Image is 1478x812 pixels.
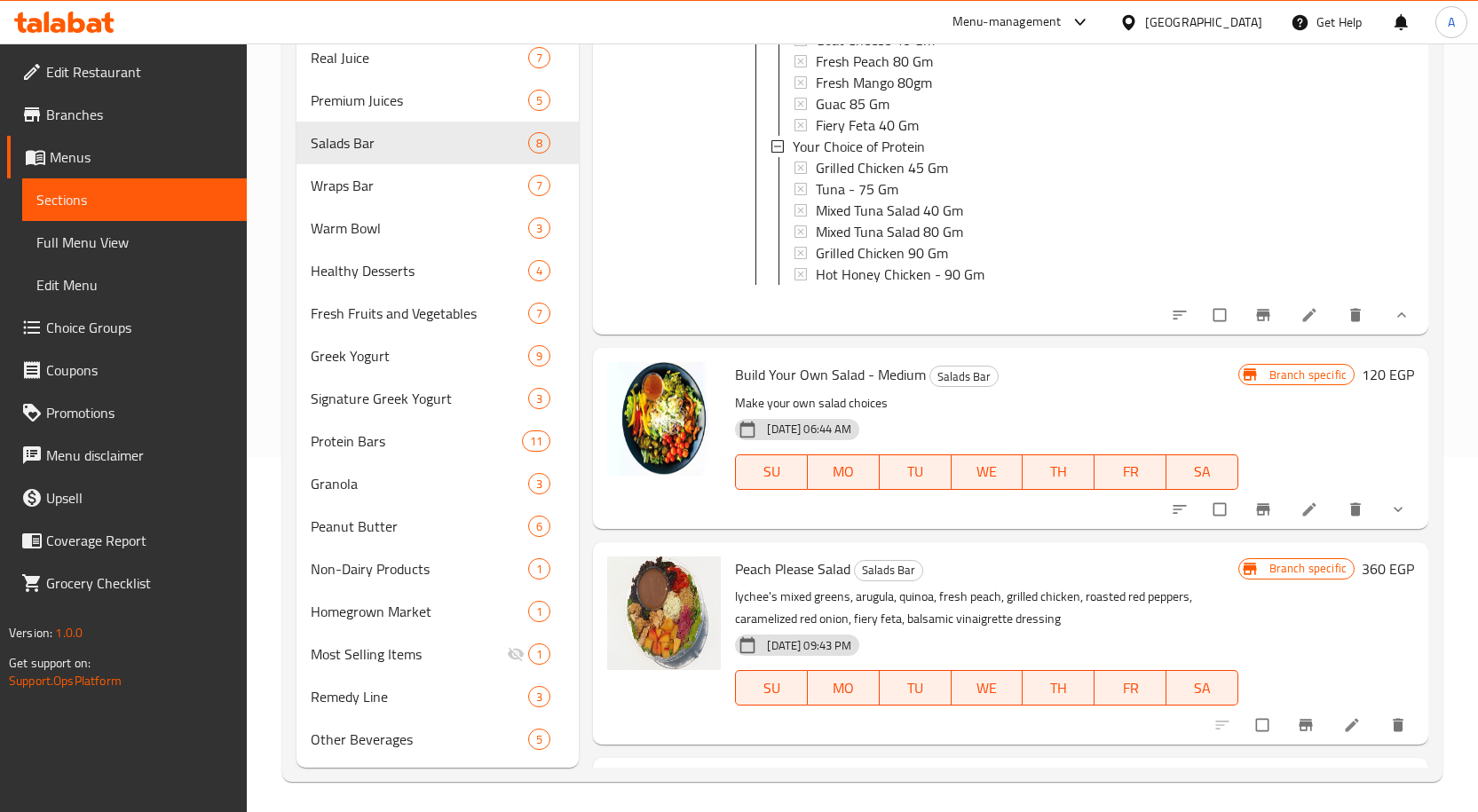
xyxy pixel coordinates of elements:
span: Guac 85 Gm [816,93,889,114]
button: WE [952,670,1024,706]
p: Make your own salad choices [735,392,1237,414]
span: Build Your Own Salad - Medium [735,361,926,388]
div: [GEOGRAPHIC_DATA] [1145,12,1262,32]
span: 7 [529,177,549,194]
svg: Show Choices [1393,306,1411,324]
span: Premium Juices [311,90,529,111]
button: delete [1336,490,1379,529]
button: TU [880,670,952,706]
div: items [528,303,550,324]
button: TH [1023,670,1095,706]
span: Warm Bowl [311,217,529,239]
div: items [522,430,550,452]
button: WE [952,454,1024,490]
span: WE [959,675,1016,701]
div: Wraps Bar [311,175,529,196]
div: Greek Yogurt9 [296,335,580,377]
span: Grilled Chicken 90 Gm [816,242,948,264]
img: Peach Please Salad [607,556,721,670]
div: Healthy Desserts [311,260,529,281]
button: Branch-specific-item [1244,490,1286,529]
a: Coupons [7,349,247,391]
button: delete [1379,706,1421,745]
span: Select to update [1203,298,1240,332]
button: TU [880,454,952,490]
button: show more [1379,490,1421,529]
span: Non-Dairy Products [311,558,529,579]
button: show more [1379,296,1421,335]
span: 6 [529,518,549,535]
span: Select to update [1203,493,1240,526]
button: FR [1095,670,1166,706]
span: 5 [529,731,549,748]
a: Edit menu item [1300,306,1322,324]
span: [DATE] 09:43 PM [760,637,858,654]
div: Granola3 [296,462,580,505]
div: Fresh Fruits and Vegetables7 [296,292,580,335]
span: Granola [311,473,529,494]
a: Edit menu item [1300,501,1322,518]
a: Grocery Checklist [7,562,247,604]
span: FR [1102,459,1159,485]
span: Edit Restaurant [46,61,233,83]
a: Support.OpsPlatform [9,669,122,692]
div: items [528,47,550,68]
a: Menu disclaimer [7,434,247,477]
div: items [528,516,550,537]
div: Salads Bar8 [296,122,580,164]
span: 5 [529,92,549,109]
div: Healthy Desserts4 [296,249,580,292]
span: MO [815,459,873,485]
span: Branch specific [1262,367,1354,383]
div: Other Beverages [311,729,529,750]
svg: Inactive section [507,645,525,663]
a: Choice Groups [7,306,247,349]
a: Edit menu item [1343,716,1364,734]
button: delete [1336,296,1379,335]
div: items [528,729,550,750]
span: Remedy Line [311,686,529,707]
div: Homegrown Market [311,601,529,622]
span: Most Selling Items [311,643,508,665]
div: Remedy Line3 [296,675,580,718]
button: SA [1166,670,1238,706]
span: 3 [529,689,549,706]
span: Protein Bars [311,430,523,452]
button: SU [735,670,808,706]
span: Salads Bar [311,132,529,154]
span: Upsell [46,487,233,508]
span: 4 [529,263,549,280]
span: 9 [529,348,549,365]
span: 7 [529,50,549,67]
a: Edit Menu [22,264,247,306]
span: Menu disclaimer [46,445,233,466]
div: Non-Dairy Products1 [296,548,580,590]
a: Branches [7,93,247,136]
span: A [1448,12,1455,32]
span: Fresh Fruits and Vegetables [311,303,529,324]
a: Menus [7,136,247,178]
span: 11 [523,433,549,450]
span: Greek Yogurt [311,345,529,367]
span: Grilled Chicken 45 Gm [816,157,948,178]
span: Mixed Tuna Salad 40 Gm [816,200,963,221]
p: lychee's mixed greens, arugula, quinoa, fresh peach, grilled chicken, roasted red peppers, carame... [735,586,1237,630]
a: Edit Restaurant [7,51,247,93]
div: Peanut Butter [311,516,529,537]
a: Sections [22,178,247,221]
span: Real Juice [311,47,529,68]
div: items [528,473,550,494]
button: sort-choices [1160,296,1203,335]
button: MO [808,670,880,706]
div: items [528,388,550,409]
div: items [528,643,550,665]
span: Grocery Checklist [46,572,233,594]
span: 3 [529,390,549,407]
div: Warm Bowl3 [296,207,580,249]
span: Sections [36,189,233,210]
span: [DATE] 06:44 AM [760,421,858,438]
span: Fresh Mango 80gm [816,72,932,93]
